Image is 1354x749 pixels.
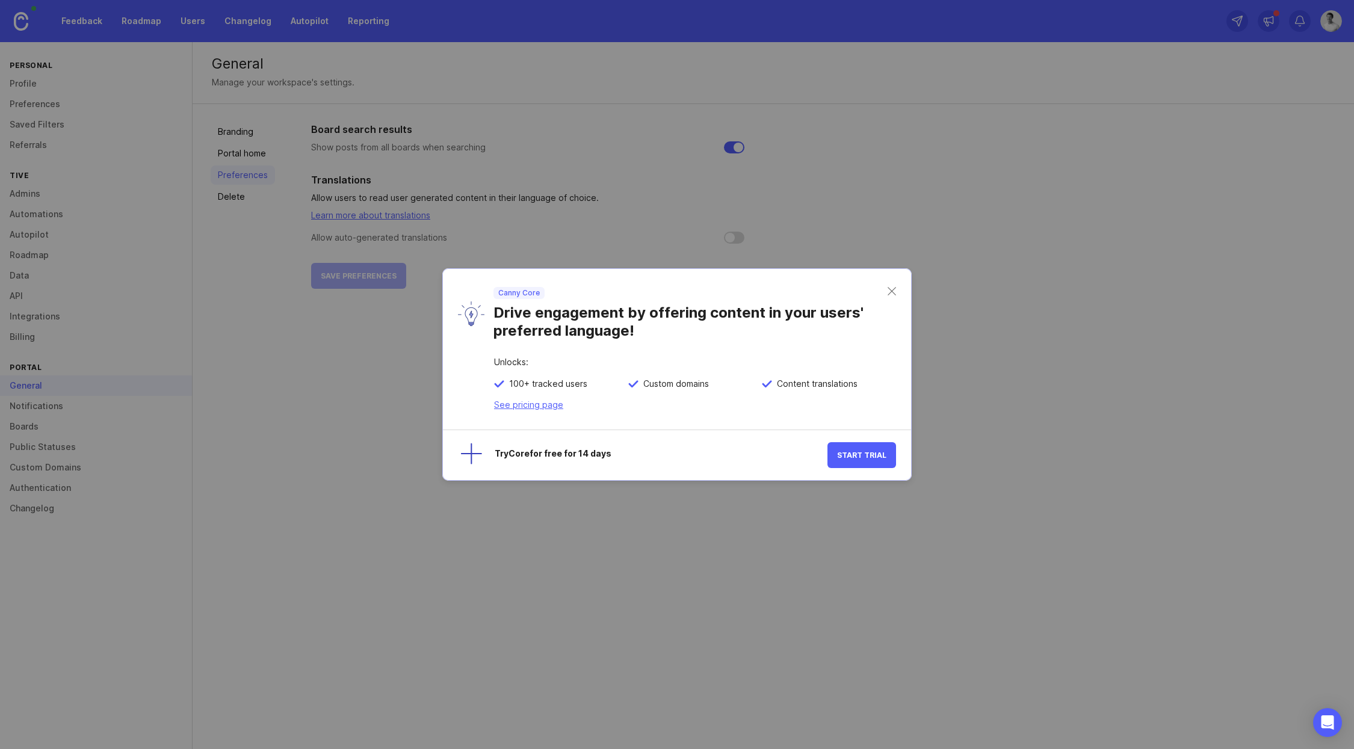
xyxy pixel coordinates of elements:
span: Custom domains [638,378,709,389]
button: Start Trial [827,442,896,468]
div: Try Core for free for 14 days [495,449,827,461]
span: Content translations [772,378,858,389]
a: See pricing page [494,399,563,410]
div: Unlocks: [494,358,896,378]
p: Canny Core [498,288,540,298]
img: lyW0TRAiArAAAAAASUVORK5CYII= [458,301,484,326]
div: Open Intercom Messenger [1313,708,1342,737]
span: 100+ tracked users [504,378,587,389]
span: Start Trial [837,451,886,460]
div: Drive engagement by offering content in your users' preferred language! [493,299,888,340]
